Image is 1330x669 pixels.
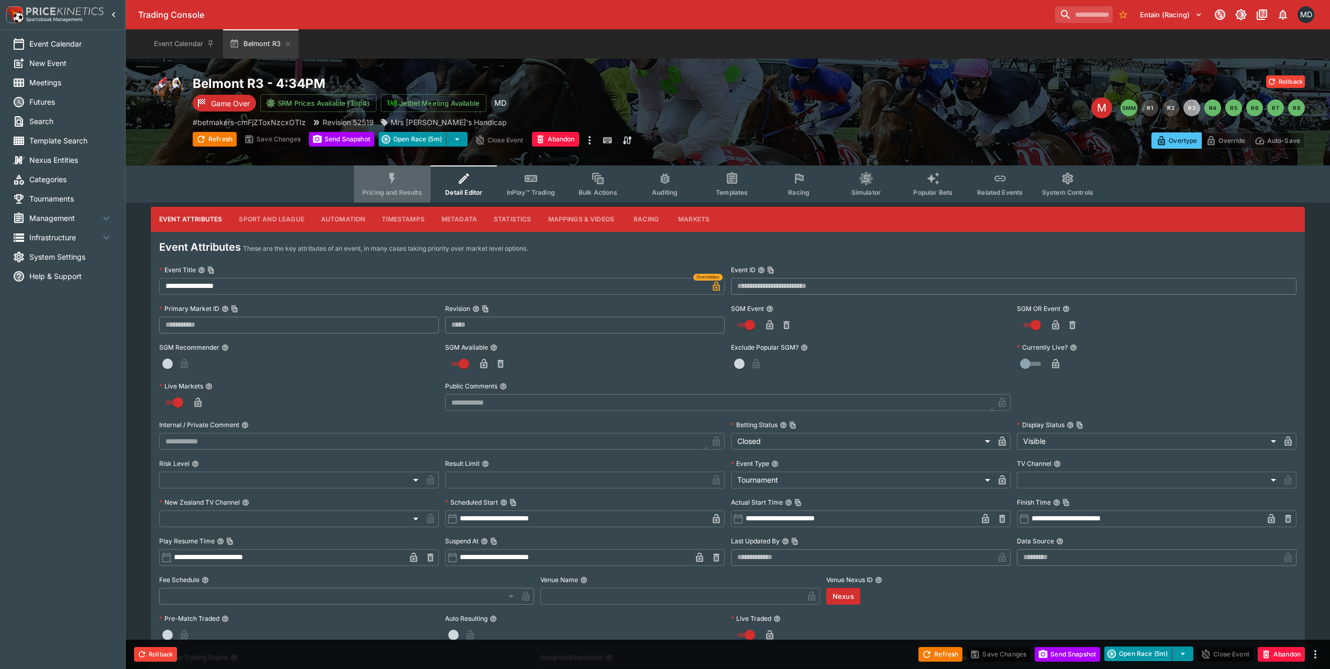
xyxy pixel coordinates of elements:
div: Matthew Duncan [1298,6,1314,23]
p: Overtype [1169,135,1197,146]
div: Edit Meeting [1091,97,1112,118]
img: Sportsbook Management [26,17,83,22]
span: Event Calendar [29,38,113,49]
button: Open Race (5m) [379,132,447,147]
button: R6 [1246,99,1263,116]
button: Fee Schedule [202,576,209,584]
button: Copy To Clipboard [794,499,802,506]
button: Overtype [1151,132,1202,149]
nav: pagination navigation [1121,99,1305,116]
p: Live Markets [159,382,203,391]
button: Racing [623,207,670,232]
span: Template Search [29,135,113,146]
span: Racing [788,188,810,196]
button: Documentation [1253,5,1271,24]
button: Refresh [918,647,962,662]
button: Matthew Duncan [1294,3,1317,26]
div: Start From [1151,132,1305,149]
img: PriceKinetics Logo [3,4,24,25]
button: Suspend AtCopy To Clipboard [481,538,488,545]
div: Trading Console [138,9,1051,20]
button: R5 [1225,99,1242,116]
p: Last Updated By [731,537,780,545]
span: Help & Support [29,271,113,282]
div: Closed [731,433,994,450]
button: Connected to PK [1211,5,1229,24]
button: Event Attributes [151,207,230,232]
button: SGM OR Event [1062,305,1070,313]
button: Copy To Clipboard [789,421,796,429]
button: SGM Available [490,344,497,351]
button: Live Traded [773,615,781,622]
span: Mark an event as closed and abandoned. [1258,648,1305,659]
button: Display StatusCopy To Clipboard [1067,421,1074,429]
p: Display Status [1017,420,1065,429]
button: Internal / Private Comment [241,421,249,429]
button: Finish TimeCopy To Clipboard [1053,499,1060,506]
span: Tournaments [29,193,113,204]
p: Public Comments [445,382,497,391]
button: Play Resume TimeCopy To Clipboard [217,538,224,545]
p: Result Limit [445,459,480,468]
button: Send Snapshot [309,132,374,147]
button: Select Tenant [1134,6,1209,23]
button: Mappings & Videos [540,207,623,232]
div: Matthew Duncan [491,94,509,113]
button: Currently Live? [1070,344,1077,351]
p: Scheduled Start [445,498,498,507]
span: Categories [29,174,113,185]
button: Rollback [134,647,177,662]
button: Event IDCopy To Clipboard [758,266,765,274]
button: Pre-Match Traded [221,615,229,622]
p: Mrs [PERSON_NAME]'s Handicap [391,117,507,128]
button: Copy To Clipboard [767,266,774,274]
h4: Event Attributes [159,240,241,254]
span: Bulk Actions [579,188,617,196]
p: Override [1218,135,1245,146]
span: Search [29,116,113,127]
button: Abandon [532,132,579,147]
p: Pre-Match Traded [159,614,219,623]
button: SGM Event [766,305,773,313]
p: Play Resume Time [159,537,215,545]
img: PriceKinetics [26,7,104,15]
button: Markets [670,207,718,232]
img: jetbet-logo.svg [386,98,397,108]
div: Event type filters [354,165,1102,203]
button: R8 [1288,99,1305,116]
button: Copy To Clipboard [1076,421,1083,429]
button: Event Calendar [148,29,221,59]
button: Jetbet Meeting Available [381,94,486,112]
button: Open Race (5m) [1104,646,1172,661]
button: Risk Level [192,460,199,467]
button: Auto-Save [1250,132,1305,149]
h2: Copy To Clipboard [193,75,749,92]
button: R4 [1204,99,1221,116]
button: Belmont R3 [223,29,298,59]
span: Overridden [696,274,719,281]
div: Visible [1017,433,1280,450]
p: Live Traded [731,614,771,623]
button: Abandon [1258,647,1305,662]
button: Event Type [771,460,779,467]
span: Detail Editor [445,188,482,196]
button: Copy To Clipboard [482,305,489,313]
img: horse_racing.png [151,75,184,109]
button: more [583,132,596,149]
span: Simulator [851,188,881,196]
span: Nexus Entities [29,154,113,165]
button: SRM Prices Available (Top4) [260,94,376,112]
p: SGM Available [445,343,488,352]
button: Last Updated ByCopy To Clipboard [782,538,789,545]
span: New Event [29,58,113,69]
p: TV Channel [1017,459,1051,468]
button: SGM Recommender [221,344,229,351]
button: Automation [313,207,374,232]
button: Statistics [485,207,540,232]
div: split button [1104,646,1193,661]
button: Betting StatusCopy To Clipboard [780,421,787,429]
button: R3 [1183,99,1200,116]
button: Rollback [1266,75,1305,88]
button: New Zealand TV Channel [242,499,249,506]
p: SGM OR Event [1017,304,1060,313]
